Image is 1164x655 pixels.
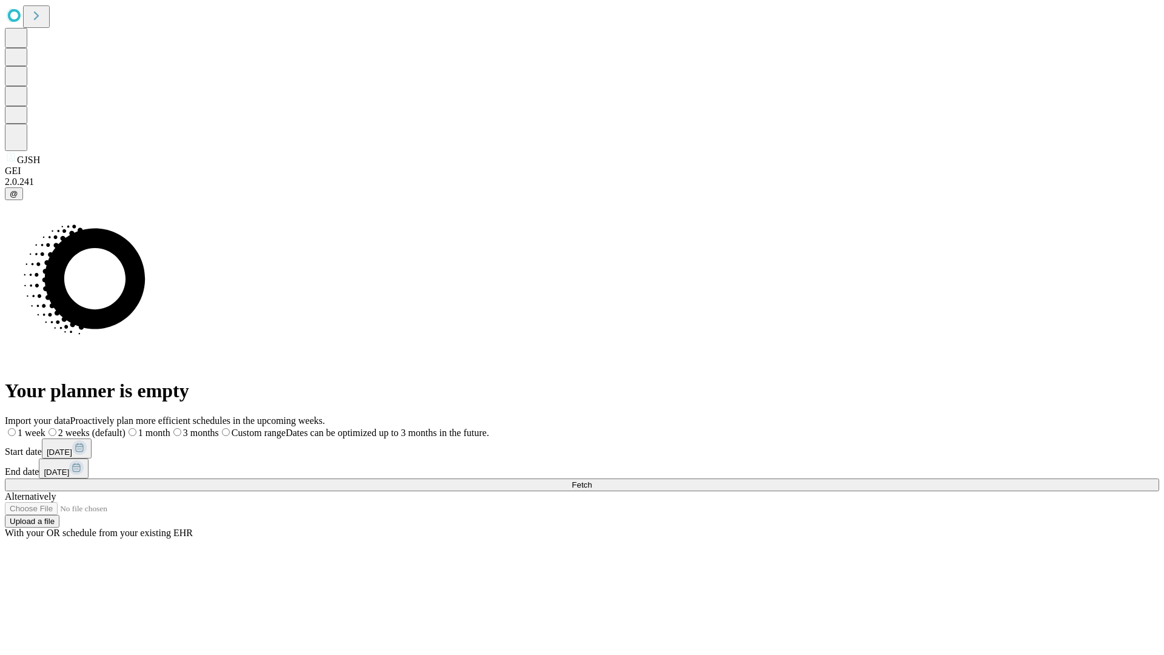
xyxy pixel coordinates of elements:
input: 3 months [173,428,181,436]
span: Custom range [232,428,286,438]
span: @ [10,189,18,198]
button: @ [5,187,23,200]
span: With your OR schedule from your existing EHR [5,528,193,538]
span: GJSH [17,155,40,165]
div: Start date [5,438,1159,458]
div: GEI [5,166,1159,176]
button: Fetch [5,479,1159,491]
span: 1 week [18,428,45,438]
span: Proactively plan more efficient schedules in the upcoming weeks. [70,415,325,426]
h1: Your planner is empty [5,380,1159,402]
input: 1 month [129,428,136,436]
span: Alternatively [5,491,56,502]
span: Dates can be optimized up to 3 months in the future. [286,428,489,438]
span: 2 weeks (default) [58,428,125,438]
span: [DATE] [47,448,72,457]
span: Fetch [572,480,592,489]
div: 2.0.241 [5,176,1159,187]
input: 2 weeks (default) [48,428,56,436]
span: [DATE] [44,468,69,477]
input: 1 week [8,428,16,436]
input: Custom rangeDates can be optimized up to 3 months in the future. [222,428,230,436]
span: 3 months [183,428,219,438]
button: Upload a file [5,515,59,528]
button: [DATE] [39,458,89,479]
button: [DATE] [42,438,92,458]
span: Import your data [5,415,70,426]
span: 1 month [138,428,170,438]
div: End date [5,458,1159,479]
